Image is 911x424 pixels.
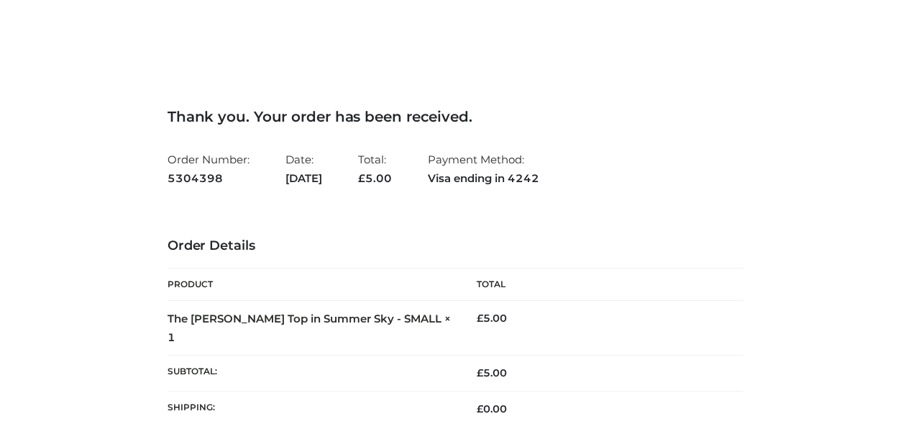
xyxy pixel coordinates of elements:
[285,169,322,188] strong: [DATE]
[477,366,507,379] span: 5.00
[477,312,483,325] span: £
[168,312,441,325] a: The [PERSON_NAME] Top in Summer Sky - SMALL
[358,171,392,185] span: 5.00
[477,312,507,325] bdi: 5.00
[168,108,743,125] h3: Thank you. Your order has been received.
[477,402,483,415] span: £
[168,356,456,391] th: Subtotal:
[428,169,539,188] strong: Visa ending in 4242
[477,366,483,379] span: £
[168,238,743,254] h3: Order Details
[168,147,250,191] li: Order Number:
[428,147,539,191] li: Payment Method:
[168,269,456,301] th: Product
[358,171,365,185] span: £
[358,147,392,191] li: Total:
[285,147,322,191] li: Date:
[455,269,743,301] th: Total
[168,312,451,344] strong: × 1
[168,169,250,188] strong: 5304398
[477,402,507,415] bdi: 0.00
